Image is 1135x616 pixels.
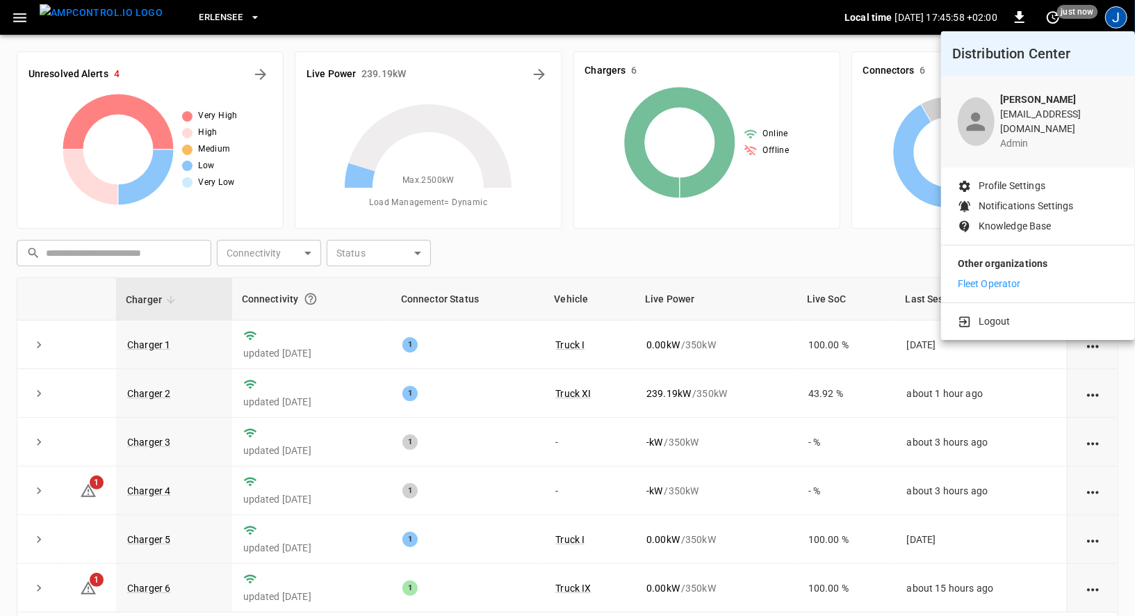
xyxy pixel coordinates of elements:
p: Knowledge Base [979,219,1052,234]
p: Profile Settings [979,179,1045,193]
p: Notifications Settings [979,199,1074,213]
p: Fleet Operator [958,277,1021,291]
h6: Distribution Center [952,42,1124,65]
p: [EMAIL_ADDRESS][DOMAIN_NAME] [1000,107,1118,136]
p: admin [1000,136,1118,151]
b: [PERSON_NAME] [1000,94,1077,105]
p: Other organizations [958,257,1118,277]
div: profile-icon [958,97,995,146]
p: Logout [979,314,1011,329]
